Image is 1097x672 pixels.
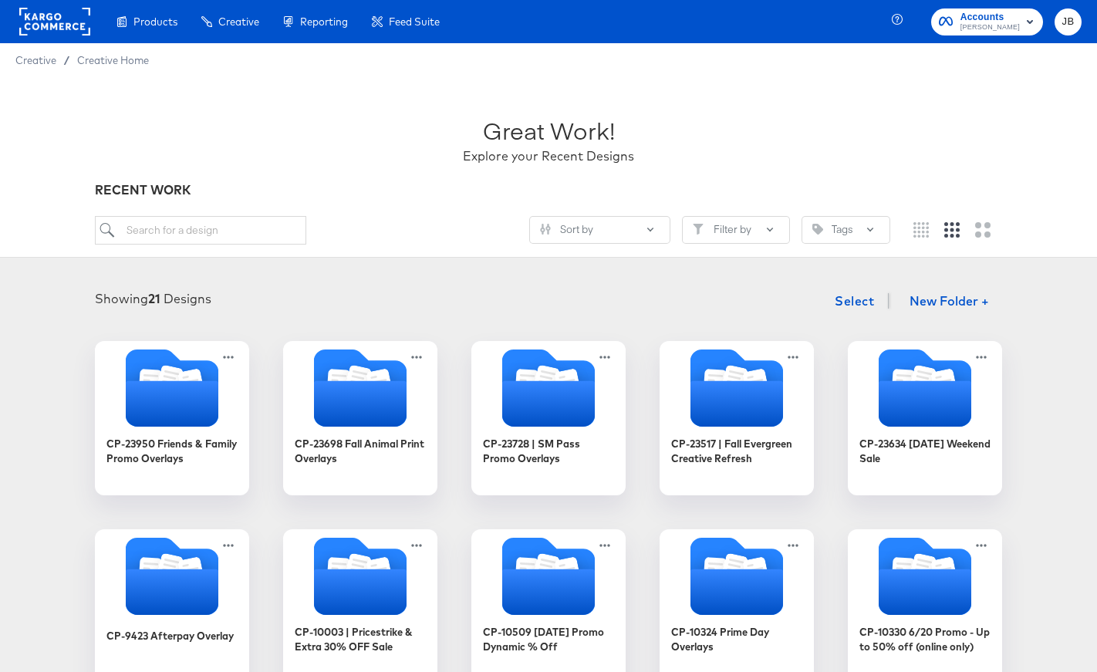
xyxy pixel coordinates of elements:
[960,22,1020,34] span: [PERSON_NAME]
[463,147,634,165] div: Explore your Recent Designs
[295,437,426,465] div: CP-23698 Fall Animal Print Overlays
[483,437,614,465] div: CP-23728 | SM Pass Promo Overlays
[802,216,890,244] button: TagTags
[56,54,77,66] span: /
[671,625,802,653] div: CP-10324 Prime Day Overlays
[133,15,177,28] span: Products
[95,181,1002,199] div: RECENT WORK
[15,54,56,66] span: Creative
[95,538,249,615] svg: Folder
[95,216,306,245] input: Search for a design
[829,285,880,316] button: Select
[106,629,234,643] div: CP-9423 Afterpay Overlay
[848,538,1002,615] svg: Folder
[1055,8,1082,35] button: JB
[283,341,437,495] div: CP-23698 Fall Animal Print Overlays
[671,437,802,465] div: CP-23517 | Fall Evergreen Creative Refresh
[848,341,1002,495] div: CP-23634 [DATE] Weekend Sale
[931,8,1043,35] button: Accounts[PERSON_NAME]
[896,288,1002,317] button: New Folder +
[660,350,814,427] svg: Folder
[148,291,160,306] strong: 21
[283,538,437,615] svg: Folder
[975,222,991,238] svg: Large grid
[682,216,790,244] button: FilterFilter by
[95,341,249,495] div: CP-23950 Friends & Family Promo Overlays
[106,437,238,465] div: CP-23950 Friends & Family Promo Overlays
[1061,13,1075,31] span: JB
[471,350,626,427] svg: Folder
[660,341,814,495] div: CP-23517 | Fall Evergreen Creative Refresh
[848,350,1002,427] svg: Folder
[529,216,670,244] button: SlidersSort by
[660,538,814,615] svg: Folder
[95,290,211,308] div: Showing Designs
[295,625,426,653] div: CP-10003 | Pricestrike & Extra 30% OFF Sale
[283,350,437,427] svg: Folder
[95,350,249,427] svg: Folder
[835,290,874,312] span: Select
[812,224,823,235] svg: Tag
[960,9,1020,25] span: Accounts
[300,15,348,28] span: Reporting
[471,538,626,615] svg: Folder
[77,54,149,66] a: Creative Home
[483,625,614,653] div: CP-10509 [DATE] Promo Dynamic % Off
[483,114,615,147] div: Great Work!
[913,222,929,238] svg: Small grid
[540,224,551,235] svg: Sliders
[859,437,991,465] div: CP-23634 [DATE] Weekend Sale
[693,224,704,235] svg: Filter
[471,341,626,495] div: CP-23728 | SM Pass Promo Overlays
[389,15,440,28] span: Feed Suite
[218,15,259,28] span: Creative
[944,222,960,238] svg: Medium grid
[859,625,991,653] div: CP-10330 6/20 Promo - Up to 50% off (online only)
